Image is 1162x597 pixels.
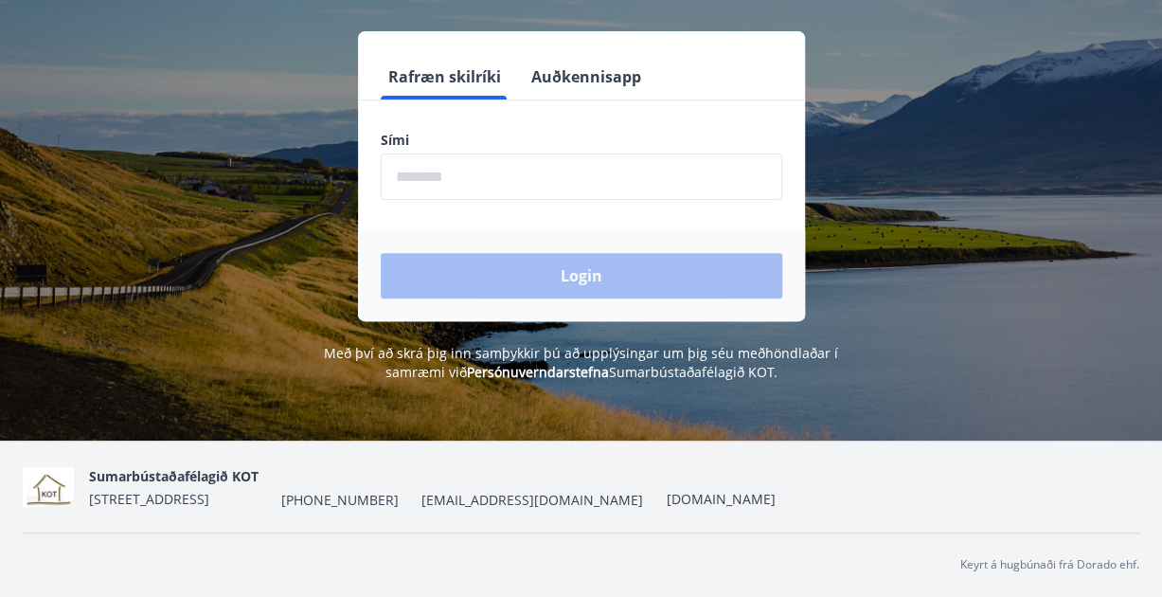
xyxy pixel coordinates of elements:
[467,363,609,381] a: Persónuverndarstefna
[960,556,1139,573] p: Keyrt á hugbúnaði frá Dorado ehf.
[381,54,509,99] button: Rafræn skilríki
[89,467,259,485] span: Sumarbústaðafélagið KOT
[666,490,775,508] a: [DOMAIN_NAME]
[324,344,838,381] span: Með því að skrá þig inn samþykkir þú að upplýsingar um þig séu meðhöndlaðar í samræmi við Sumarbú...
[524,54,649,99] button: Auðkennisapp
[381,131,782,150] label: Sími
[281,491,399,510] span: [PHONE_NUMBER]
[421,491,643,510] span: [EMAIL_ADDRESS][DOMAIN_NAME]
[23,467,74,508] img: t9tqzh1e9P7HFz4OzbTe84FEGggHXmUwTnccQYsY.png
[89,490,209,508] span: [STREET_ADDRESS]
